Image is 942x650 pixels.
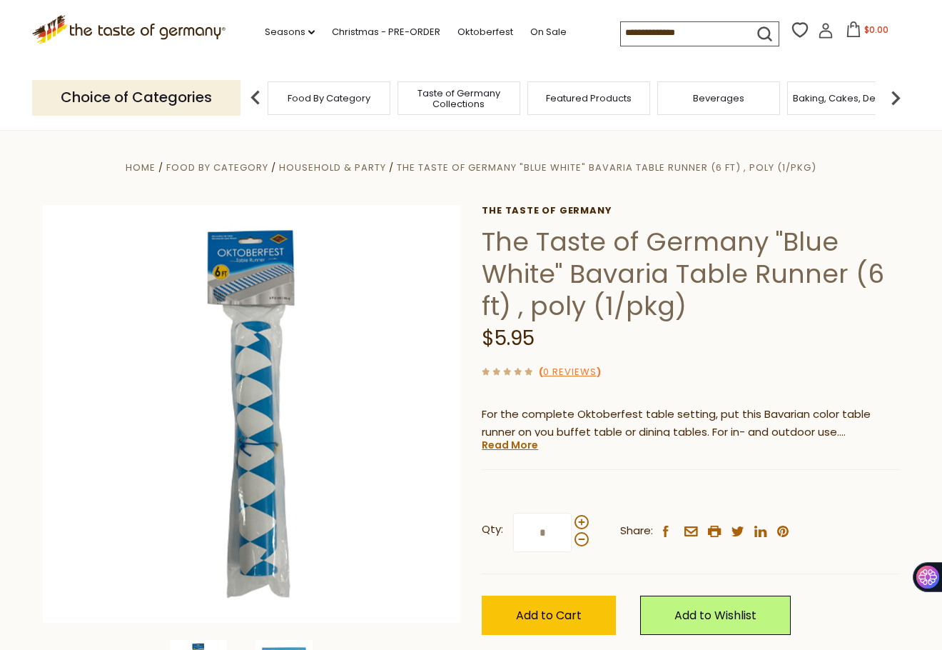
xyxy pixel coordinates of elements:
a: Food By Category [288,93,370,104]
a: Featured Products [546,93,632,104]
p: For the complete Oktoberfest table setting, put this Bavarian color table runner on you buffet ta... [482,406,899,441]
img: next arrow [881,84,910,112]
a: Food By Category [166,161,268,174]
a: Seasons [265,24,315,40]
span: Add to Cart [516,607,582,624]
a: Taste of Germany Collections [402,88,516,109]
h1: The Taste of Germany "Blue White" Bavaria Table Runner (6 ft) , poly (1/pkg) [482,226,899,322]
img: The Taste of Germany "Blue White" Bavaria Table Runner (6 ft) , poly (1/pkg) [43,205,460,623]
a: Household & Party [279,161,386,174]
span: $0.00 [864,24,888,36]
img: previous arrow [241,84,270,112]
span: ( ) [539,365,601,379]
a: Baking, Cakes, Desserts [793,93,903,104]
a: The Taste of Germany "Blue White" Bavaria Table Runner (6 ft) , poly (1/pkg) [397,161,816,174]
span: Share: [620,522,653,540]
button: Add to Cart [482,596,616,635]
a: Christmas - PRE-ORDER [332,24,440,40]
a: The Taste of Germany [482,205,899,216]
input: Qty: [513,513,572,552]
button: $0.00 [836,21,897,43]
a: Add to Wishlist [640,596,791,635]
a: Oktoberfest [457,24,513,40]
a: On Sale [530,24,567,40]
p: Choice of Categories [32,80,240,115]
strong: Qty: [482,521,503,539]
a: Read More [482,438,538,452]
span: $5.95 [482,324,535,352]
a: 0 Reviews [543,365,597,380]
a: Beverages [693,93,744,104]
a: Home [126,161,156,174]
